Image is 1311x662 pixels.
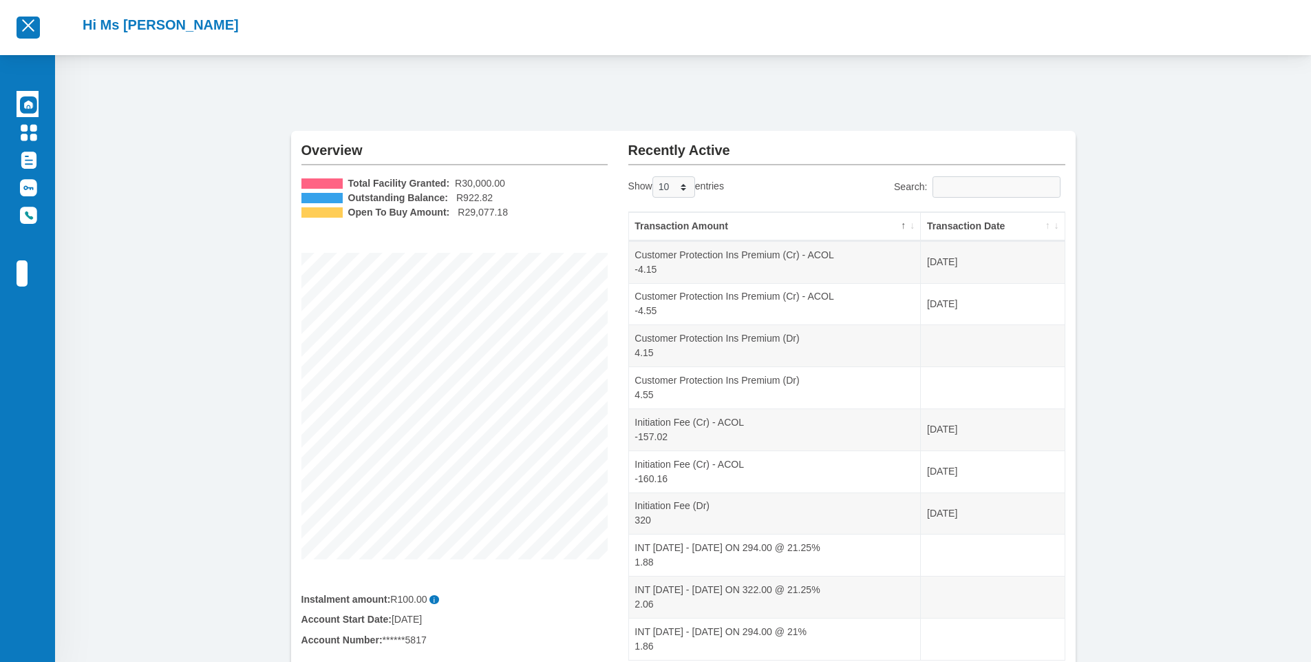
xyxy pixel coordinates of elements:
[894,176,1065,198] label: Search:
[629,576,921,618] td: INT [DATE] - [DATE] ON 322.00 @ 21.25% 2.06
[17,260,28,287] a: Logout
[17,146,39,172] a: Documents
[301,594,391,605] b: Instalment amount:
[291,612,618,627] div: [DATE]
[629,534,921,576] td: INT [DATE] - [DATE] ON 294.00 @ 21.25% 1.88
[629,408,921,451] td: Initiation Fee (Cr) - ACOL -157.02
[301,131,608,158] h2: Overview
[83,17,239,33] h2: Hi Ms [PERSON_NAME]
[456,191,493,205] span: R922.82
[921,212,1064,241] th: Transaction Date: activate to sort column ascending
[17,201,39,227] a: Contact Us
[17,118,39,145] a: Manage Account
[921,451,1064,493] td: [DATE]
[628,131,1065,158] h2: Recently Active
[429,595,440,604] span: i
[652,176,695,198] select: Showentries
[921,283,1064,325] td: [DATE]
[629,324,921,366] td: Customer Protection Ins Premium (Dr) 4.15
[628,176,724,198] label: Show entries
[629,212,921,241] th: Transaction Amount: activate to sort column descending
[301,592,608,607] div: R100.00
[458,205,508,220] span: R29,077.18
[629,618,921,660] td: INT [DATE] - [DATE] ON 294.00 @ 21% 1.86
[301,634,383,645] b: Account Number:
[921,241,1064,283] td: [DATE]
[348,176,450,191] b: Total Facility Granted:
[932,176,1060,198] input: Search:
[629,241,921,283] td: Customer Protection Ins Premium (Cr) - ACOL -4.15
[921,493,1064,535] td: [DATE]
[348,191,449,205] b: Outstanding Balance:
[455,176,505,191] span: R30,000.00
[301,614,392,625] b: Account Start Date:
[348,205,450,220] b: Open To Buy Amount:
[629,366,921,408] td: Customer Protection Ins Premium (Dr) 4.55
[921,408,1064,451] td: [DATE]
[17,174,39,200] a: Update Password
[629,451,921,493] td: Initiation Fee (Cr) - ACOL -160.16
[17,91,39,117] a: Dashboard
[629,283,921,325] td: Customer Protection Ins Premium (Cr) - ACOL -4.55
[629,493,921,535] td: Initiation Fee (Dr) 320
